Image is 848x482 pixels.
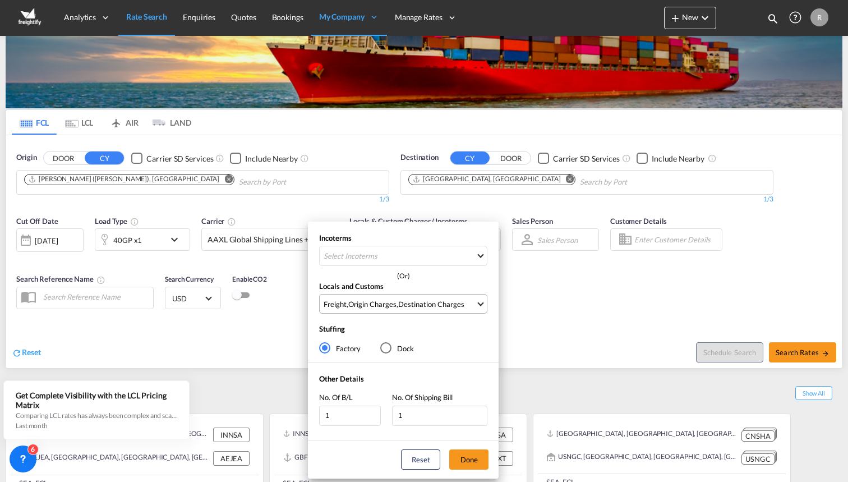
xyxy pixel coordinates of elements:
div: Origin Charges [348,299,397,309]
iframe: Chat [8,423,48,465]
button: Reset [401,449,440,470]
md-radio-button: Factory [319,342,361,354]
input: No. Of B/L [319,406,381,426]
div: Freight [324,299,347,309]
span: Other Details [319,374,364,383]
span: Incoterms [319,233,352,242]
div: Destination Charges [398,299,464,309]
span: , , [324,299,476,309]
button: Done [449,449,488,470]
input: No. Of Shipping Bill [392,406,487,426]
span: No. Of B/L [319,393,353,402]
md-radio-button: Dock [380,342,414,354]
span: No. Of Shipping Bill [392,393,453,402]
span: Locals and Customs [319,282,384,291]
md-select: Select Incoterms [319,246,487,266]
div: (Or) [319,272,487,281]
md-select: Select Locals and Customs: Freight, Origin Charges, Destination Charges [319,294,487,314]
span: Stuffing [319,324,345,333]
